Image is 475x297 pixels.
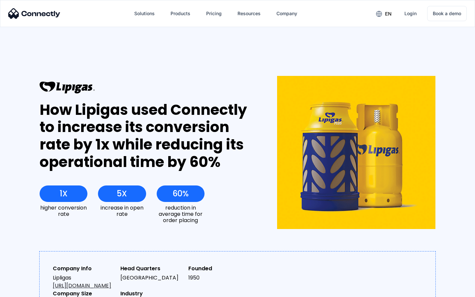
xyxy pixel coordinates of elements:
a: Pricing [201,6,227,21]
div: 5X [117,189,127,198]
div: Company Info [53,265,115,273]
div: higher conversion rate [40,205,87,217]
img: Connectly Logo [8,8,60,19]
div: Pricing [206,9,222,18]
div: reduction in average time for order placing [157,205,205,224]
div: Head Quarters [120,265,183,273]
div: Company [276,9,297,18]
div: increase in open rate [98,205,146,217]
a: [URL][DOMAIN_NAME] [53,282,111,289]
div: 60% [173,189,189,198]
div: 1X [60,189,68,198]
div: Login [404,9,417,18]
div: Products [171,9,190,18]
div: Founded [188,265,251,273]
div: Lipligas [53,274,115,290]
div: How Lipigas used Connectly to increase its conversion rate by 1x while reducing its operational t... [40,101,253,171]
div: Solutions [134,9,155,18]
div: [GEOGRAPHIC_DATA] [120,274,183,282]
ul: Language list [13,285,40,295]
div: Resources [237,9,261,18]
div: en [385,9,392,18]
a: Login [399,6,422,21]
div: 1950 [188,274,251,282]
a: Book a demo [427,6,467,21]
aside: Language selected: English [7,285,40,295]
